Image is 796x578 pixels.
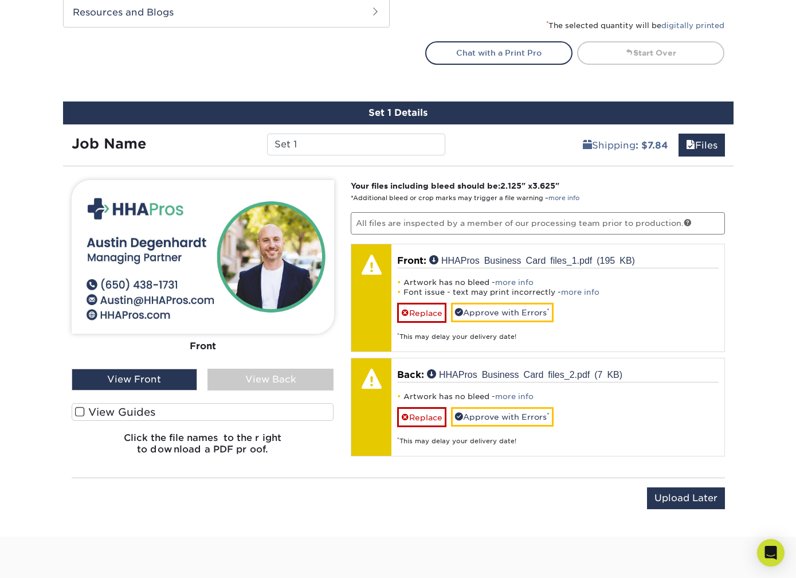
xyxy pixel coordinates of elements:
[661,21,724,30] a: digitally printed
[495,392,534,401] a: more info
[451,303,554,322] a: Approve with Errors*
[397,323,719,342] div: This may delay your delivery date!
[397,407,446,427] a: Replace
[636,140,668,151] b: : $7.84
[427,369,622,378] a: HHAPros Business Card files_2.pdf (7 KB)
[351,194,579,202] small: *Additional bleed or crop marks may trigger a file warning –
[583,140,592,151] span: shipping
[397,255,426,266] span: Front:
[451,407,554,427] a: Approve with Errors*
[532,181,555,190] span: 3.625
[679,134,725,157] a: Files
[397,278,719,287] li: Artwork has no bleed -
[500,181,521,190] span: 2.125
[72,403,334,421] label: View Guides
[548,194,579,202] a: more info
[351,212,725,234] p: All files are inspected by a member of our processing team prior to production.
[495,278,534,287] a: more info
[577,41,724,64] a: Start Over
[647,487,725,509] input: Upload Later
[207,369,334,390] div: View Back
[757,539,785,567] div: Open Intercom Messenger
[72,135,146,152] strong: Job Name
[72,432,334,463] h6: Click the file names to the right to download a PDF proof.
[267,134,445,155] input: Enter a job name
[397,287,719,297] li: Font issue - text may print incorrectly -
[3,543,97,574] iframe: Google Customer Reviews
[72,333,334,358] div: Front
[397,392,719,401] li: Artwork has no bleed -
[397,303,446,323] a: Replace
[429,255,635,264] a: HHAPros Business Card files_1.pdf (195 KB)
[561,288,599,296] a: more info
[546,21,724,30] small: The selected quantity will be
[397,369,424,380] span: Back:
[351,181,559,190] strong: Your files including bleed should be: " x "
[397,427,719,446] div: This may delay your delivery date!
[63,101,734,124] div: Set 1 Details
[72,369,198,390] div: View Front
[425,41,573,64] a: Chat with a Print Pro
[575,134,676,157] a: Shipping: $7.84
[686,140,695,151] span: files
